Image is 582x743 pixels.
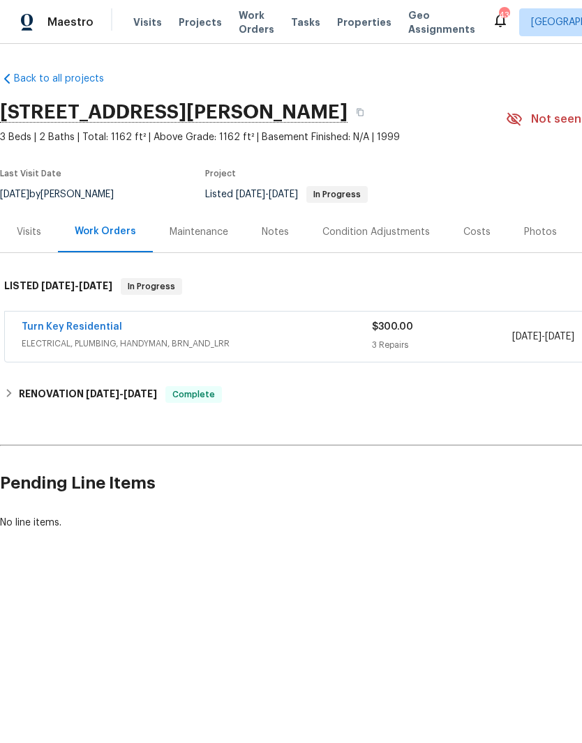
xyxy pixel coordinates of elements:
span: ELECTRICAL, PLUMBING, HANDYMAN, BRN_AND_LRR [22,337,372,351]
span: - [236,190,298,199]
span: [DATE] [545,332,574,342]
span: Complete [167,388,221,401]
span: In Progress [122,279,181,293]
div: Condition Adjustments [322,225,430,239]
span: - [512,330,574,344]
div: 43 [499,8,509,22]
div: Work Orders [75,224,136,238]
span: [DATE] [269,190,298,199]
span: Geo Assignments [408,8,475,36]
span: - [86,389,157,399]
button: Copy Address [348,100,373,125]
a: Turn Key Residential [22,322,122,332]
div: 3 Repairs [372,338,512,352]
span: [DATE] [124,389,157,399]
span: In Progress [308,190,366,199]
div: Photos [524,225,557,239]
h6: RENOVATION [19,386,157,403]
span: Tasks [291,17,320,27]
span: [DATE] [236,190,265,199]
span: - [41,281,112,291]
span: Visits [133,15,162,29]
span: Maestro [47,15,94,29]
div: Maintenance [170,225,228,239]
span: $300.00 [372,322,413,332]
div: Costs [463,225,491,239]
span: [DATE] [79,281,112,291]
div: Notes [262,225,289,239]
span: Projects [179,15,222,29]
span: Work Orders [239,8,274,36]
div: Visits [17,225,41,239]
span: Project [205,169,236,178]
span: [DATE] [512,332,542,342]
span: Properties [337,15,391,29]
span: [DATE] [41,281,75,291]
h6: LISTED [4,278,112,295]
span: [DATE] [86,389,119,399]
span: Listed [205,190,368,199]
